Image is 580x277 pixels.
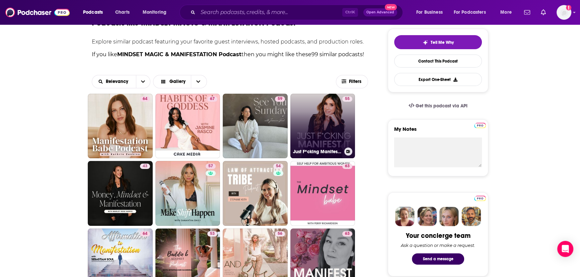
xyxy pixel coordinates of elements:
[416,103,467,109] span: Get this podcast via API
[140,231,150,237] a: 64
[496,7,520,18] button: open menu
[223,94,288,159] a: 59
[153,75,207,88] button: Choose View
[474,195,486,201] a: Pro website
[566,5,571,10] svg: Add a profile image
[208,163,213,170] span: 57
[290,161,355,226] a: 63
[155,161,220,226] a: 57
[416,8,443,17] span: For Business
[275,96,285,102] a: 59
[210,96,215,102] span: 67
[5,6,70,19] img: Podchaser - Follow, Share and Rate Podcasts
[406,232,470,240] div: Your concierge team
[186,5,409,20] div: Search podcasts, credits, & more...
[538,7,549,18] a: Show notifications dropdown
[417,207,437,226] img: Barbara Profile
[117,51,241,58] strong: MINDSET MAGIC & MANIFESTATION Podcast
[143,163,147,170] span: 43
[88,161,153,226] a: 43
[454,8,486,17] span: For Podcasters
[273,164,283,169] a: 54
[278,96,282,102] span: 59
[278,230,282,237] span: 56
[207,96,217,102] a: 67
[349,79,362,84] span: Filters
[83,8,103,17] span: Podcasts
[223,161,288,226] a: 54
[169,79,186,84] span: Gallery
[153,75,214,88] h2: Choose View
[92,38,368,45] p: Explore similar podcast featuring your favorite guest interviews, hosted podcasts, and production...
[403,98,473,114] a: Get this podcast via API
[394,35,482,49] button: tell me why sparkleTell Me Why
[143,230,147,237] span: 64
[138,7,175,18] button: open menu
[207,231,217,237] a: 53
[394,126,482,137] label: My Notes
[140,164,150,169] a: 43
[401,243,475,248] div: Ask a question or make a request.
[412,7,451,18] button: open menu
[363,8,397,16] button: Open AdvancedNew
[345,96,350,102] span: 55
[290,94,355,159] a: 55Just F*cking Manifest It
[439,207,459,226] img: Jules Profile
[449,7,496,18] button: open menu
[345,163,350,170] span: 63
[557,5,571,20] img: User Profile
[293,149,342,155] h3: Just F*cking Manifest It
[500,8,512,17] span: More
[106,79,131,84] span: Relevancy
[345,230,350,237] span: 63
[557,5,571,20] span: Logged in as vivianamoreno
[210,230,215,237] span: 53
[78,7,112,18] button: open menu
[342,231,352,237] a: 63
[140,96,150,102] a: 64
[198,7,342,18] input: Search podcasts, credits, & more...
[276,163,281,170] span: 54
[474,122,486,128] a: Pro website
[143,8,166,17] span: Monitoring
[336,75,368,88] button: Filters
[557,241,573,257] div: Open Intercom Messenger
[342,164,352,169] a: 63
[342,8,358,17] span: Ctrl K
[155,94,220,159] a: 67
[366,11,394,14] span: Open Advanced
[342,96,352,102] a: 55
[474,123,486,128] img: Podchaser Pro
[461,207,481,226] img: Jon Profile
[115,8,130,17] span: Charts
[136,75,150,88] button: open menu
[385,4,397,10] span: New
[111,7,134,18] a: Charts
[88,94,153,159] a: 64
[143,96,147,102] span: 64
[557,5,571,20] button: Show profile menu
[423,40,428,45] img: tell me why sparkle
[431,40,454,45] span: Tell Me Why
[521,7,533,18] a: Show notifications dropdown
[474,196,486,201] img: Podchaser Pro
[92,75,150,88] h2: Choose List sort
[412,253,464,265] button: Send a message
[394,55,482,68] a: Contact This Podcast
[395,207,415,226] img: Sydney Profile
[275,231,285,237] a: 56
[394,73,482,86] button: Export One-Sheet
[92,79,136,84] button: open menu
[92,50,368,59] p: If you like then you might like these 99 similar podcasts !
[206,164,216,169] a: 57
